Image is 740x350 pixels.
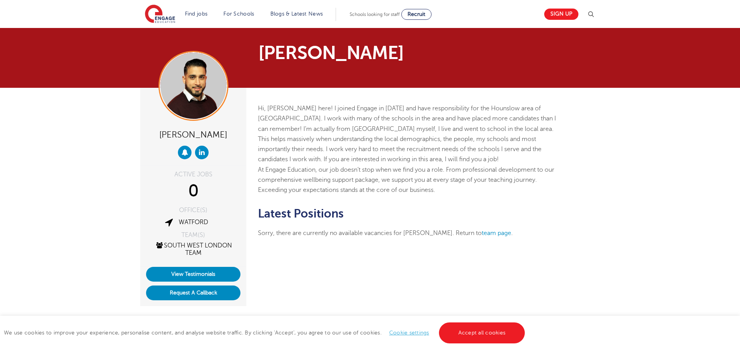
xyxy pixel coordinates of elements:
h2: Latest Positions [258,207,561,220]
div: 0 [146,181,240,201]
a: Accept all cookies [439,322,525,343]
div: Hi, [PERSON_NAME] here! I joined Engage in [DATE] and have responsibility for the Hounslow area o... [258,103,561,165]
div: At Engage Education, our job doesn’t stop when we find you a role. From professional development ... [258,165,561,195]
a: team page [482,230,511,237]
button: Request A Callback [146,286,240,300]
div: [PERSON_NAME] [146,127,240,142]
a: Sign up [544,9,578,20]
a: Blogs & Latest News [270,11,323,17]
a: Cookie settings [389,330,429,336]
a: View Testimonials [146,267,240,282]
a: Find jobs [185,11,208,17]
img: Engage Education [145,5,175,24]
div: OFFICE(S) [146,207,240,213]
span: Schools looking for staff [350,12,400,17]
p: Sorry, there are currently no available vacancies for [PERSON_NAME]. Return to . [258,228,561,238]
span: Recruit [407,11,425,17]
a: Recruit [401,9,432,20]
a: South West London Team [155,242,232,256]
div: TEAM(S) [146,232,240,238]
h1: [PERSON_NAME] [258,44,443,62]
a: For Schools [223,11,254,17]
span: We use cookies to improve your experience, personalise content, and analyse website traffic. By c... [4,330,527,336]
a: Watford [179,219,208,226]
div: ACTIVE JOBS [146,171,240,178]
